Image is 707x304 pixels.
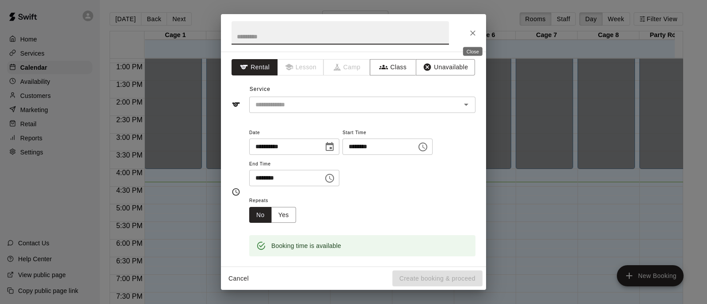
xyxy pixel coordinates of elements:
button: Rental [232,59,278,75]
svg: Service [232,100,240,109]
button: Class [370,59,416,75]
span: Service [250,86,270,92]
button: Add all [412,266,441,280]
span: Start Time [342,127,433,139]
button: Yes [271,207,296,223]
div: Booking time is available [271,238,341,254]
div: outlined button group [249,207,296,223]
span: Camps can only be created in the Services page [324,59,370,75]
button: Choose time, selected time is 5:45 PM [321,169,338,187]
button: Remove all [441,266,475,280]
button: Cancel [224,270,253,287]
div: Close [463,47,483,56]
button: Unavailable [416,59,475,75]
button: No [249,207,272,223]
span: Lessons must be created in the Services page first [278,59,324,75]
span: End Time [249,158,339,170]
svg: Timing [232,188,240,196]
button: Choose date, selected date is Sep 19, 2025 [321,138,338,156]
button: Choose time, selected time is 5:15 PM [414,138,432,156]
span: Date [249,127,339,139]
button: Close [465,25,481,41]
span: Repeats [249,195,303,207]
button: Open [460,98,472,111]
